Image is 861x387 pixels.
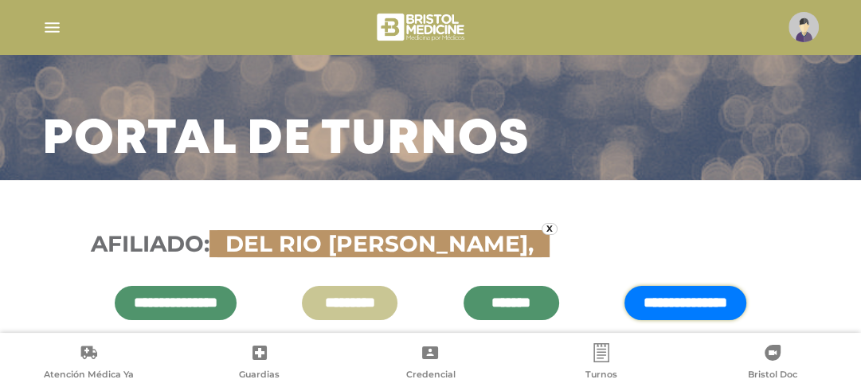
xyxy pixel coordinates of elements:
a: Bristol Doc [687,343,858,384]
img: profile-placeholder.svg [789,12,819,42]
img: bristol-medicine-blanco.png [374,8,469,46]
span: Turnos [585,369,617,383]
a: Credencial [345,343,516,384]
a: Guardias [174,343,346,384]
span: DEL RIO [PERSON_NAME], [217,230,542,257]
span: Bristol Doc [748,369,797,383]
img: Cober_menu-lines-white.svg [42,18,62,37]
a: Turnos [516,343,687,384]
h3: Afiliado: [91,231,771,258]
span: Guardias [239,369,280,383]
h3: Portal de turnos [42,119,530,161]
span: Atención Médica Ya [44,369,134,383]
a: Atención Médica Ya [3,343,174,384]
span: Credencial [405,369,455,383]
a: x [542,223,558,235]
